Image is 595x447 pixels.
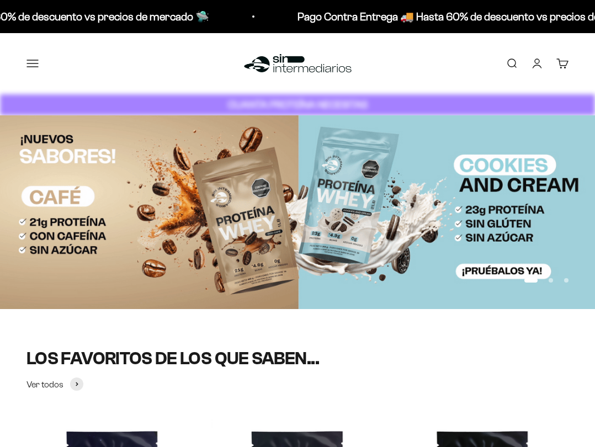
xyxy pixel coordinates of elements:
[26,377,63,392] span: Ver todos
[26,377,83,392] a: Ver todos
[26,349,319,368] split-lines: LOS FAVORITOS DE LOS QUE SABEN...
[228,99,368,110] strong: CUANTA PROTEÍNA NECESITAS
